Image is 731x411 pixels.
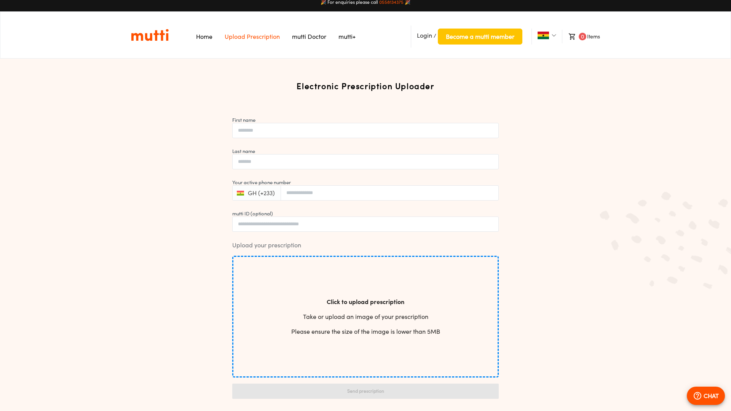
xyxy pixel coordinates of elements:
[292,33,326,40] a: Navigates to mutti doctor website
[411,25,522,48] li: /
[291,298,440,306] p: Click to upload prescription
[196,33,212,40] a: Navigates to Home Page
[232,147,255,155] label: Last name
[232,116,255,124] label: First name
[291,327,440,336] p: Please ensure the size of the image is lower than 5MB
[438,29,522,45] button: Become a mutti member
[538,32,549,39] img: Ghana
[232,241,499,250] span: Upload your prescription
[446,31,514,42] span: Become a mutti member
[687,387,725,405] button: CHAT
[704,391,719,400] p: CHAT
[131,29,169,41] img: Logo
[232,210,273,217] label: mutti ID (optional)
[225,33,280,40] a: Navigates to Prescription Upload Page
[131,29,169,41] a: Link on the logo navigates to HomePage
[232,178,291,186] label: Your active phone number
[552,33,556,38] img: Dropdown
[338,33,356,40] a: Navigates to mutti+ page
[291,312,440,321] p: Take or upload an image of your prescription
[232,80,499,92] h2: Electronic Prescription Uploader
[234,188,278,198] button: GH (+233)
[579,33,586,40] span: 0
[417,32,432,39] span: Login
[562,30,600,43] li: Items
[232,384,499,399] button: Send prescription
